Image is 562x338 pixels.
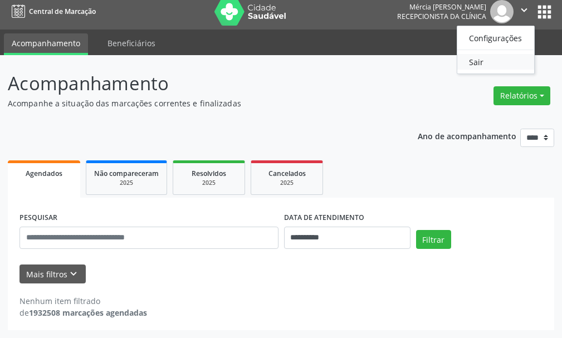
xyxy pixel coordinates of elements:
[19,295,147,307] div: Nenhum item filtrado
[493,86,550,105] button: Relatórios
[19,307,147,319] div: de
[259,179,315,187] div: 2025
[268,169,306,178] span: Cancelados
[29,307,147,318] strong: 1932508 marcações agendadas
[457,30,534,46] a: Configurações
[284,209,364,227] label: DATA DE ATENDIMENTO
[192,169,226,178] span: Resolvidos
[8,70,390,97] p: Acompanhamento
[100,33,163,53] a: Beneficiários
[67,268,80,280] i: keyboard_arrow_down
[457,26,535,74] ul: 
[8,2,96,21] a: Central de Marcação
[457,54,534,70] a: Sair
[397,12,486,21] span: Recepcionista da clínica
[94,169,159,178] span: Não compareceram
[26,169,62,178] span: Agendados
[181,179,237,187] div: 2025
[94,179,159,187] div: 2025
[418,129,516,143] p: Ano de acompanhamento
[4,33,88,55] a: Acompanhamento
[535,2,554,22] button: apps
[19,264,86,284] button: Mais filtroskeyboard_arrow_down
[518,4,530,16] i: 
[8,97,390,109] p: Acompanhe a situação das marcações correntes e finalizadas
[397,2,486,12] div: Mércia [PERSON_NAME]
[416,230,451,249] button: Filtrar
[19,209,57,227] label: PESQUISAR
[29,7,96,16] span: Central de Marcação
